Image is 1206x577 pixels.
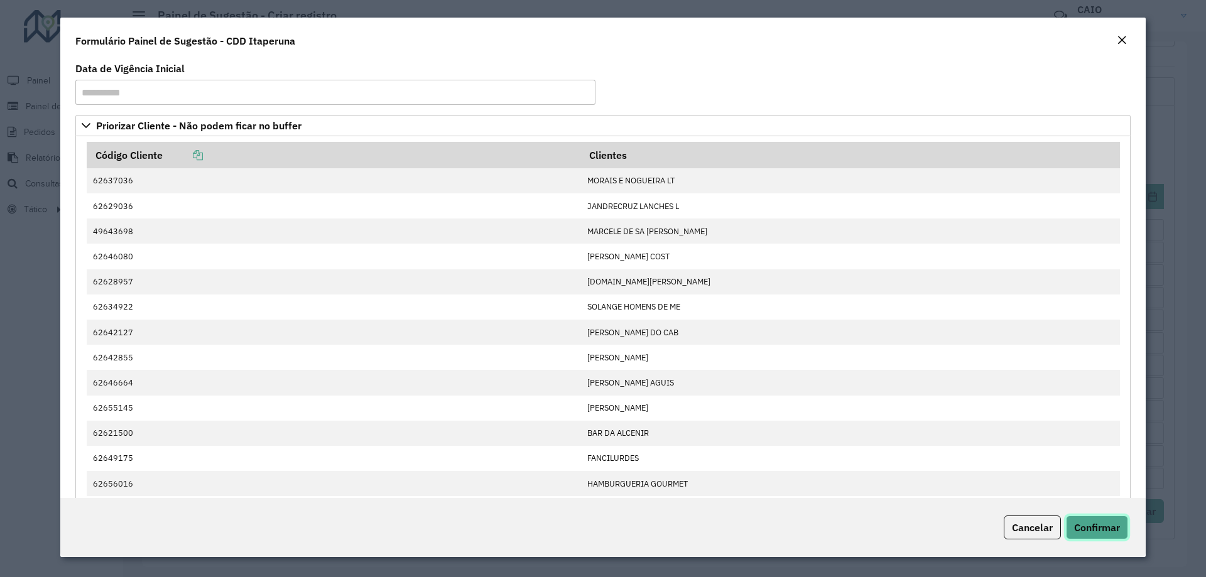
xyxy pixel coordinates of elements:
[580,244,1119,269] td: [PERSON_NAME] COST
[163,149,203,161] a: Copiar
[580,396,1119,421] td: [PERSON_NAME]
[87,421,581,446] td: 62621500
[580,421,1119,446] td: BAR DA ALCENIR
[580,142,1119,168] th: Clientes
[87,345,581,370] td: 62642855
[87,396,581,421] td: 62655145
[580,218,1119,244] td: MARCELE DE SA [PERSON_NAME]
[75,115,1131,136] a: Priorizar Cliente - Não podem ficar no buffer
[580,446,1119,471] td: FANCILURDES
[87,269,581,294] td: 62628957
[580,471,1119,496] td: HAMBURGUERIA GOURMET
[1066,515,1128,539] button: Confirmar
[1004,515,1061,539] button: Cancelar
[1113,33,1131,49] button: Close
[580,345,1119,370] td: [PERSON_NAME]
[580,269,1119,294] td: [DOMAIN_NAME][PERSON_NAME]
[580,370,1119,395] td: [PERSON_NAME] AGUIS
[580,168,1119,193] td: MORAIS E NOGUEIRA LT
[1012,521,1053,534] span: Cancelar
[580,193,1119,218] td: JANDRECRUZ LANCHES L
[87,218,581,244] td: 49643698
[87,244,581,269] td: 62646080
[87,446,581,471] td: 62649175
[580,294,1119,320] td: SOLANGE HOMENS DE ME
[87,142,581,168] th: Código Cliente
[96,121,301,131] span: Priorizar Cliente - Não podem ficar no buffer
[87,168,581,193] td: 62637036
[87,370,581,395] td: 62646664
[87,320,581,345] td: 62642127
[75,33,295,48] h4: Formulário Painel de Sugestão - CDD Itaperuna
[87,471,581,496] td: 62656016
[87,193,581,218] td: 62629036
[1074,521,1120,534] span: Confirmar
[87,294,581,320] td: 62634922
[580,320,1119,345] td: [PERSON_NAME] DO CAB
[1117,35,1127,45] em: Fechar
[75,61,185,76] label: Data de Vigência Inicial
